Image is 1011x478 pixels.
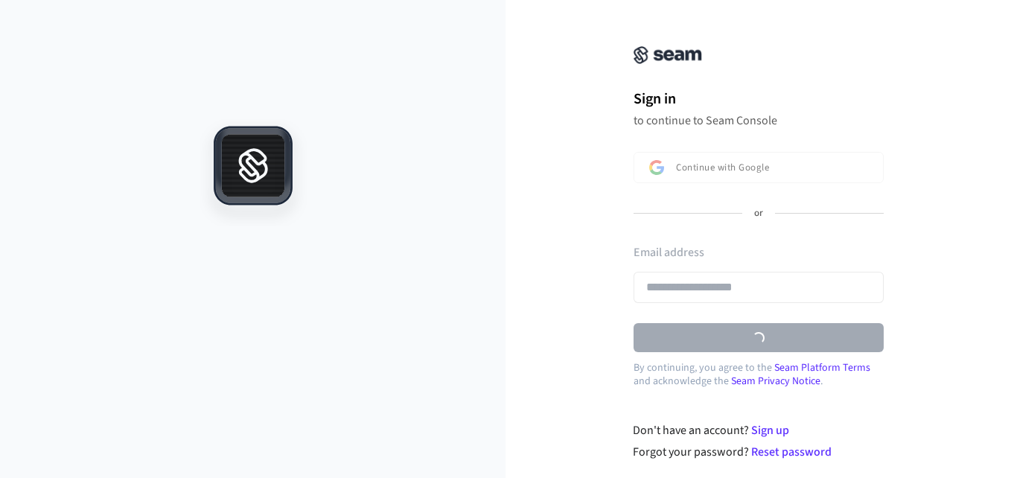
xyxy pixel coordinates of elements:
a: Sign up [751,422,789,439]
p: or [754,207,763,220]
p: to continue to Seam Console [634,113,884,128]
a: Reset password [751,444,832,460]
div: Forgot your password? [633,443,884,461]
img: Seam Console [634,46,702,64]
p: By continuing, you agree to the and acknowledge the . [634,361,884,388]
a: Seam Privacy Notice [731,374,820,389]
h1: Sign in [634,88,884,110]
a: Seam Platform Terms [774,360,870,375]
div: Don't have an account? [633,421,884,439]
